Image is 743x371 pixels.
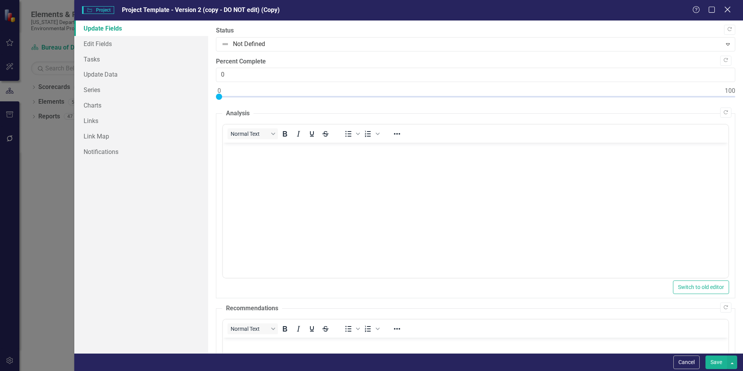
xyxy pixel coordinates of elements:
button: Save [705,356,727,369]
a: Series [74,82,208,97]
button: Block Normal Text [228,323,278,334]
button: Reveal or hide additional toolbar items [390,323,404,334]
button: Bold [278,128,291,139]
span: Normal Text [231,326,269,332]
button: Italic [292,323,305,334]
div: Bullet list [342,323,361,334]
div: Numbered list [361,323,381,334]
div: Bullet list [342,128,361,139]
button: Switch to old editor [673,280,729,294]
a: Link Map [74,128,208,144]
a: Update Data [74,67,208,82]
button: Block Normal Text [228,128,278,139]
iframe: Rich Text Area [223,143,728,278]
span: Normal Text [231,131,269,137]
button: Strikethrough [319,323,332,334]
a: Charts [74,97,208,113]
button: Underline [305,128,318,139]
a: Edit Fields [74,36,208,51]
legend: Analysis [222,109,253,118]
button: Bold [278,323,291,334]
button: Underline [305,323,318,334]
legend: Recommendations [222,304,282,313]
button: Italic [292,128,305,139]
button: Cancel [673,356,700,369]
a: Tasks [74,51,208,67]
label: Status [216,26,735,35]
a: Notifications [74,144,208,159]
span: Project [82,6,114,14]
div: Numbered list [361,128,381,139]
button: Reveal or hide additional toolbar items [390,128,404,139]
button: Strikethrough [319,128,332,139]
label: Percent Complete [216,57,735,66]
span: Project Template - Version 2 (copy - DO NOT edit) (Copy) [122,6,280,14]
a: Links [74,113,208,128]
a: Update Fields [74,21,208,36]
